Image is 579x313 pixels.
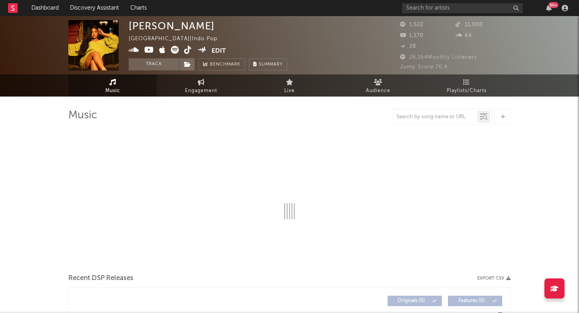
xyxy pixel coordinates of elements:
button: Edit [211,46,226,56]
input: Search for artists [402,3,523,13]
span: 11,000 [456,22,483,27]
div: 99 + [548,2,558,8]
button: Export CSV [477,276,511,281]
span: Jump Score: 76.4 [400,64,448,70]
button: 99+ [546,5,552,11]
span: 1,170 [400,33,423,38]
span: Engagement [185,86,217,96]
span: Recent DSP Releases [68,274,133,283]
div: [PERSON_NAME] [129,20,215,32]
span: Live [284,86,295,96]
button: Track [129,58,179,70]
a: Engagement [157,74,245,97]
span: Benchmark [210,60,240,70]
a: Audience [334,74,422,97]
a: Playlists/Charts [422,74,511,97]
span: 28 [400,44,416,49]
button: Features(0) [448,296,502,306]
span: Playlists/Charts [447,86,487,96]
span: Features ( 0 ) [453,299,490,303]
a: Benchmark [199,58,245,70]
span: Summary [259,62,283,67]
span: Audience [366,86,390,96]
a: Live [245,74,334,97]
span: 64 [456,33,472,38]
button: Summary [249,58,287,70]
button: Originals(0) [388,296,442,306]
span: Music [105,86,120,96]
span: Originals ( 0 ) [393,299,430,303]
input: Search by song name or URL [392,114,477,120]
span: 26,164 Monthly Listeners [400,55,477,60]
span: 1,522 [400,22,423,27]
div: [GEOGRAPHIC_DATA] | Indo Pop [129,34,227,44]
a: Music [68,74,157,97]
